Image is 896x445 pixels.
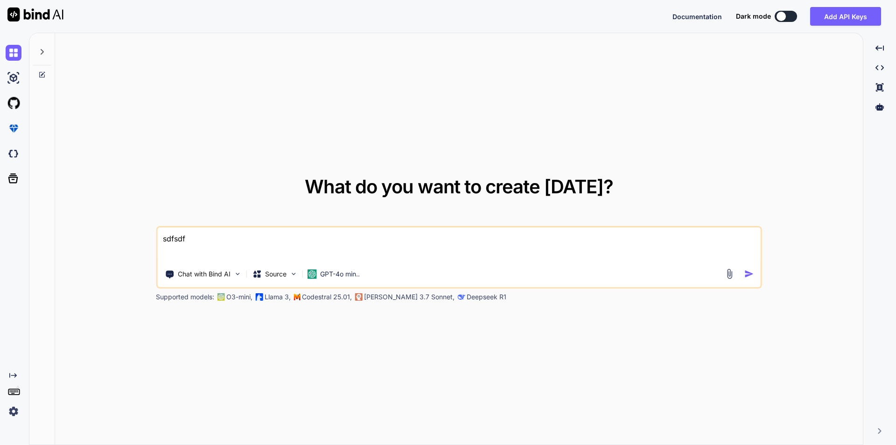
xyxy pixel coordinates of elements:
[744,269,754,279] img: icon
[457,293,465,301] img: claude
[810,7,881,26] button: Add API Keys
[294,294,300,300] img: Mistral-AI
[217,293,224,301] img: GPT-4
[6,403,21,419] img: settings
[156,292,214,302] p: Supported models:
[265,292,291,302] p: Llama 3,
[6,45,21,61] img: chat
[672,13,722,21] span: Documentation
[6,146,21,162] img: darkCloudIdeIcon
[307,269,316,279] img: GPT-4o mini
[7,7,63,21] img: Bind AI
[289,270,297,278] img: Pick Models
[364,292,455,302] p: [PERSON_NAME] 3.7 Sonnet,
[6,70,21,86] img: ai-studio
[6,95,21,111] img: githubLight
[467,292,506,302] p: Deepseek R1
[157,227,761,262] textarea: sdfsdf
[233,270,241,278] img: Pick Tools
[724,268,735,279] img: attachment
[302,292,352,302] p: Codestral 25.01,
[255,293,263,301] img: Llama2
[736,12,771,21] span: Dark mode
[178,269,231,279] p: Chat with Bind AI
[265,269,287,279] p: Source
[355,293,362,301] img: claude
[305,175,613,198] span: What do you want to create [DATE]?
[672,12,722,21] button: Documentation
[6,120,21,136] img: premium
[320,269,360,279] p: GPT-4o min..
[226,292,252,302] p: O3-mini,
